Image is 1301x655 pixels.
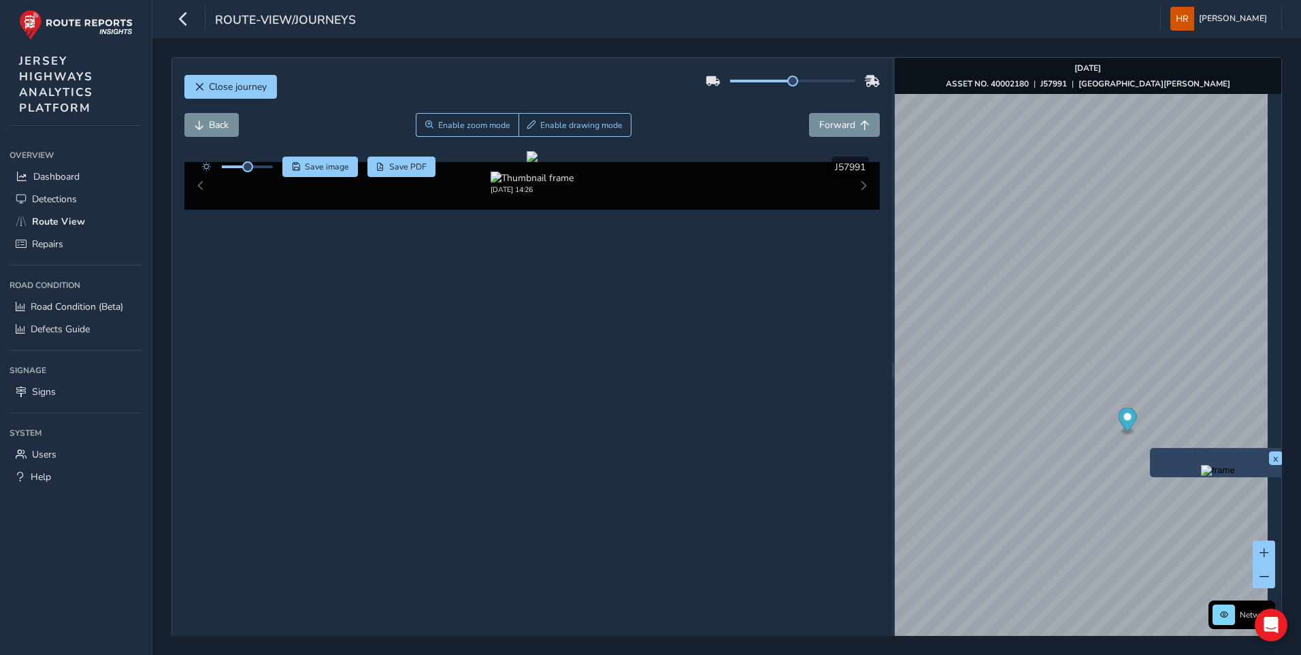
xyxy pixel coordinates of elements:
[31,470,51,483] span: Help
[1201,465,1235,476] img: frame
[1074,63,1101,74] strong: [DATE]
[1118,408,1136,436] div: Map marker
[389,161,427,172] span: Save PDF
[32,215,85,228] span: Route View
[1170,7,1272,31] button: [PERSON_NAME]
[19,53,93,116] span: JERSEY HIGHWAYS ANALYTICS PLATFORM
[32,385,56,398] span: Signs
[946,78,1230,89] div: | |
[10,466,142,488] a: Help
[1153,465,1283,474] button: Preview frame
[184,113,239,137] button: Back
[32,193,77,206] span: Detections
[1255,609,1287,641] div: Open Intercom Messenger
[10,318,142,340] a: Defects Guide
[10,423,142,443] div: System
[10,188,142,210] a: Detections
[1240,609,1271,620] span: Network
[819,118,855,131] span: Forward
[10,165,142,188] a: Dashboard
[438,120,510,131] span: Enable zoom mode
[10,295,142,318] a: Road Condition (Beta)
[215,12,356,31] span: route-view/journeys
[10,145,142,165] div: Overview
[540,120,623,131] span: Enable drawing mode
[10,360,142,381] div: Signage
[19,10,133,40] img: rr logo
[491,172,574,185] img: Thumbnail frame
[835,161,866,174] span: J57991
[10,233,142,255] a: Repairs
[209,118,229,131] span: Back
[518,113,632,137] button: Draw
[10,210,142,233] a: Route View
[33,170,80,183] span: Dashboard
[367,157,436,177] button: PDF
[305,161,349,172] span: Save image
[1199,7,1267,31] span: [PERSON_NAME]
[946,78,1029,89] strong: ASSET NO. 40002180
[31,300,123,313] span: Road Condition (Beta)
[32,238,63,251] span: Repairs
[1040,78,1067,89] strong: J57991
[491,185,574,195] div: [DATE] 14:26
[10,275,142,295] div: Road Condition
[1078,78,1230,89] strong: [GEOGRAPHIC_DATA][PERSON_NAME]
[184,75,277,99] button: Close journey
[416,113,518,137] button: Zoom
[10,381,142,403] a: Signs
[32,448,56,461] span: Users
[809,113,880,137] button: Forward
[282,157,358,177] button: Save
[209,80,267,93] span: Close journey
[1269,451,1283,465] button: x
[31,323,90,336] span: Defects Guide
[1170,7,1194,31] img: diamond-layout
[10,443,142,466] a: Users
